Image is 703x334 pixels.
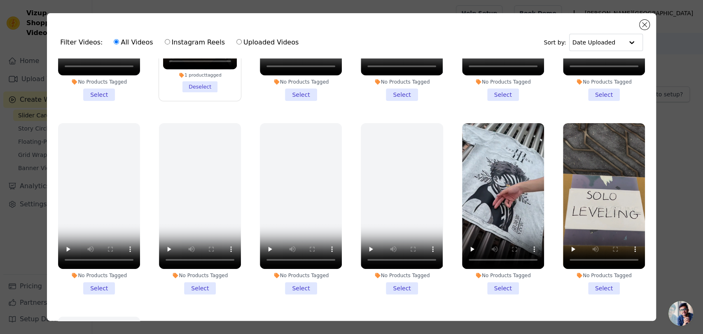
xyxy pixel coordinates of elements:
label: All Videos [113,37,153,48]
div: No Products Tagged [58,272,140,279]
div: No Products Tagged [462,272,544,279]
div: No Products Tagged [462,79,544,85]
div: No Products Tagged [58,79,140,85]
div: Open chat [668,301,693,326]
div: Sort by: [544,34,643,51]
div: No Products Tagged [361,272,443,279]
div: No Products Tagged [260,79,342,85]
label: Uploaded Videos [236,37,299,48]
div: 1 product tagged [163,72,237,78]
div: No Products Tagged [260,272,342,279]
label: Instagram Reels [164,37,225,48]
div: No Products Tagged [159,272,241,279]
div: No Products Tagged [563,272,645,279]
div: Filter Videos: [60,33,303,52]
button: Close modal [640,20,649,30]
div: No Products Tagged [361,79,443,85]
div: No Products Tagged [563,79,645,85]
